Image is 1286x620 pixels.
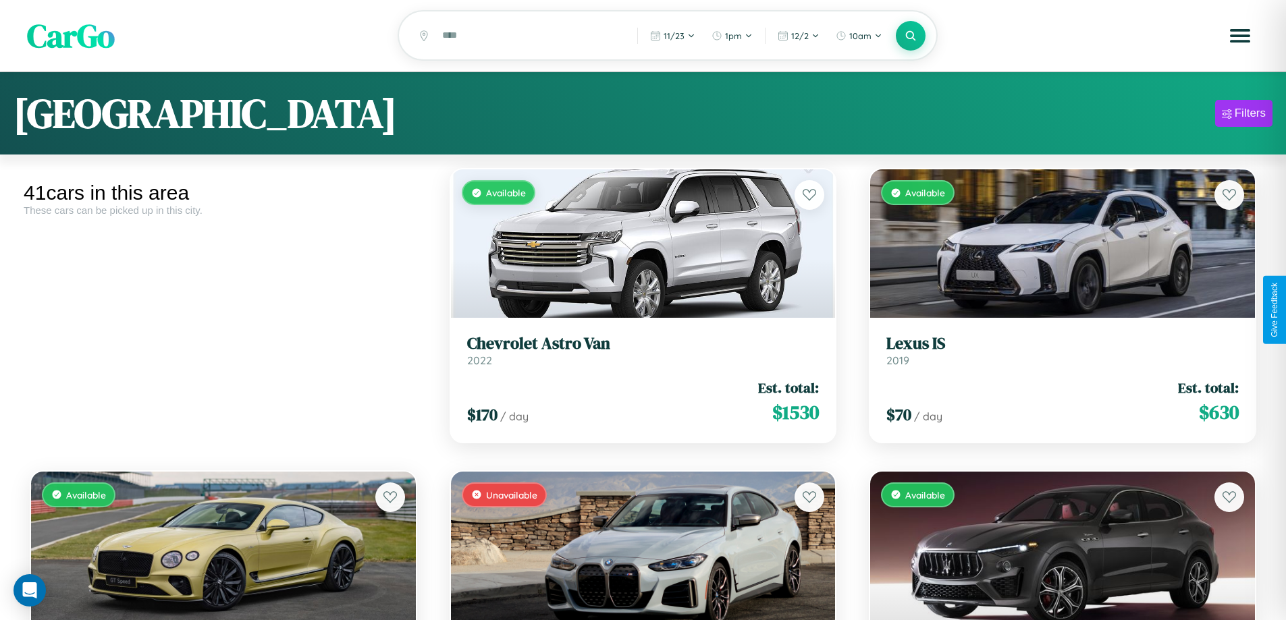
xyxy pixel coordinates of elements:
[849,30,872,41] span: 10am
[758,378,819,397] span: Est. total:
[905,187,945,198] span: Available
[886,354,909,367] span: 2019
[24,181,423,204] div: 41 cars in this area
[486,489,537,501] span: Unavailable
[66,489,106,501] span: Available
[1178,378,1239,397] span: Est. total:
[772,399,819,426] span: $ 1530
[905,489,945,501] span: Available
[500,410,529,423] span: / day
[914,410,942,423] span: / day
[1235,107,1266,120] div: Filters
[14,86,397,141] h1: [GEOGRAPHIC_DATA]
[486,187,526,198] span: Available
[14,574,46,607] div: Open Intercom Messenger
[829,25,889,47] button: 10am
[467,334,820,354] h3: Chevrolet Astro Van
[1215,100,1272,127] button: Filters
[467,403,498,426] span: $ 170
[467,334,820,367] a: Chevrolet Astro Van2022
[725,30,742,41] span: 1pm
[1199,399,1239,426] span: $ 630
[791,30,809,41] span: 12 / 2
[886,334,1239,354] h3: Lexus IS
[1270,283,1279,337] div: Give Feedback
[467,354,492,367] span: 2022
[1221,17,1259,55] button: Open menu
[664,30,685,41] span: 11 / 23
[24,204,423,216] div: These cars can be picked up in this city.
[886,334,1239,367] a: Lexus IS2019
[643,25,702,47] button: 11/23
[705,25,759,47] button: 1pm
[771,25,826,47] button: 12/2
[27,13,115,58] span: CarGo
[886,403,911,426] span: $ 70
